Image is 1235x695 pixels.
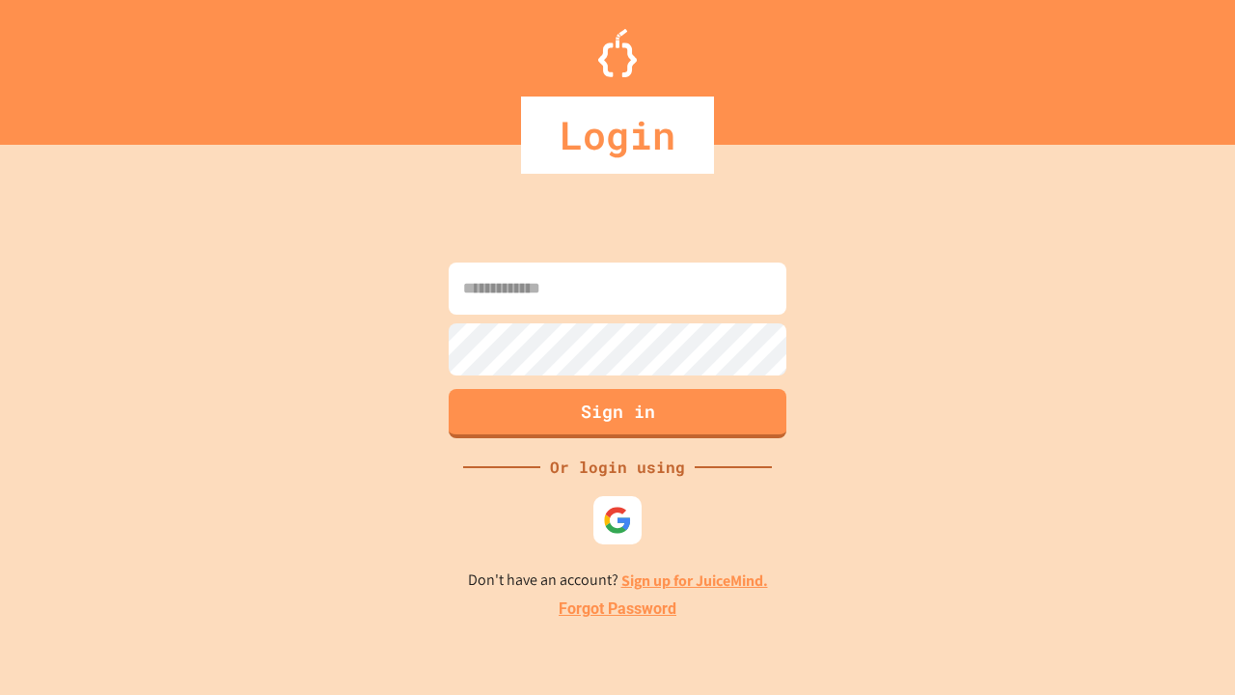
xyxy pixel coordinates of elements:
[521,97,714,174] div: Login
[598,29,637,77] img: Logo.svg
[559,598,676,621] a: Forgot Password
[468,569,768,593] p: Don't have an account?
[603,506,632,535] img: google-icon.svg
[621,570,768,591] a: Sign up for JuiceMind.
[449,389,786,438] button: Sign in
[540,456,695,479] div: Or login using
